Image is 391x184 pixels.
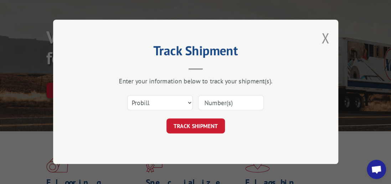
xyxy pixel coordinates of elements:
[198,96,264,111] input: Number(s)
[89,46,303,59] h2: Track Shipment
[367,160,386,179] div: Open chat
[166,119,225,134] button: TRACK SHIPMENT
[321,29,329,47] button: Close modal
[89,77,303,86] div: Enter your information below to track your shipment(s).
